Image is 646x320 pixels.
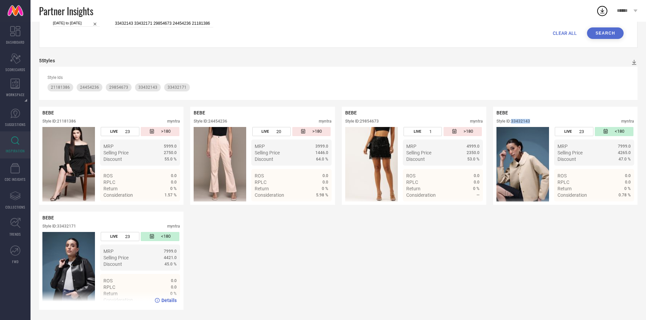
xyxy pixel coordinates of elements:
[557,179,569,185] span: RPLC
[406,150,431,155] span: Selling Price
[255,144,265,149] span: MRP
[315,144,328,149] span: 3999.0
[555,127,593,136] div: Number of days the style has been live on the platform
[306,205,328,210] a: Details
[155,298,177,303] a: Details
[194,127,246,201] img: Style preview image
[110,234,118,239] span: LIVE
[292,127,331,136] div: Number of days since the style was first listed on the platform
[164,255,177,260] span: 4421.0
[255,150,280,155] span: Selling Price
[322,173,328,178] span: 0.0
[125,234,130,239] span: 23
[496,127,549,201] div: Click to view image
[155,205,177,210] a: Details
[164,193,177,197] span: 1.57 %
[467,144,479,149] span: 4999.0
[12,259,19,264] span: FWD
[345,127,398,201] img: Style preview image
[103,284,115,290] span: RPLC
[406,173,415,178] span: ROS
[414,129,421,134] span: LIVE
[164,249,177,254] span: 7999.0
[464,129,473,134] span: >180
[103,278,113,283] span: ROS
[5,122,26,127] span: SUGGESTIONS
[167,224,180,229] div: myntra
[103,255,129,260] span: Selling Price
[596,5,608,17] div: Open download list
[42,127,95,201] div: Click to view image
[255,186,269,191] span: Return
[625,173,631,178] span: 0.0
[252,127,291,136] div: Number of days the style has been live on the platform
[618,144,631,149] span: 7999.0
[255,179,267,185] span: RPLC
[579,129,584,134] span: 23
[467,150,479,155] span: 2350.0
[47,75,629,80] div: Style Ids
[5,67,25,72] span: SCORECARDS
[467,157,479,162] span: 53.0 %
[406,192,436,198] span: Consideration
[141,232,179,241] div: Number of days since the style was first listed on the platform
[444,127,482,136] div: Number of days since the style was first listed on the platform
[474,173,479,178] span: 0.0
[115,20,213,27] input: Enter comma separated style ids e.g. 12345, 67890
[406,179,418,185] span: RPLC
[109,85,128,90] span: 29854673
[164,262,177,266] span: 45.0 %
[103,261,122,267] span: Discount
[141,127,179,136] div: Number of days since the style was first listed on the platform
[101,127,139,136] div: Number of days the style has been live on the platform
[103,186,118,191] span: Return
[406,186,420,191] span: Return
[161,234,171,239] span: <180
[313,205,328,210] span: Details
[101,232,139,241] div: Number of days the style has been live on the platform
[103,179,115,185] span: RPLC
[587,27,624,39] button: Search
[5,205,25,210] span: COLLECTIONS
[42,232,95,306] img: Style preview image
[319,119,332,124] div: myntra
[110,129,118,134] span: LIVE
[406,144,416,149] span: MRP
[194,110,205,115] span: BEBE
[39,58,55,63] div: 5 Styles
[9,232,21,237] span: TRENDS
[557,150,583,155] span: Selling Price
[171,173,177,178] span: 0.0
[618,150,631,155] span: 4265.0
[625,180,631,185] span: 0.0
[476,193,479,197] span: —
[316,157,328,162] span: 64.0 %
[6,92,25,97] span: WORKSPACE
[557,192,587,198] span: Consideration
[171,180,177,185] span: 0.0
[312,129,322,134] span: >180
[5,177,26,182] span: CDC INSIGHTS
[315,150,328,155] span: 1446.0
[404,127,442,136] div: Number of days the style has been live on the platform
[457,205,479,210] a: Details
[125,129,130,134] span: 23
[316,193,328,197] span: 5.98 %
[496,127,549,201] img: Style preview image
[42,119,76,124] div: Style ID: 21181386
[473,186,479,191] span: 0 %
[170,186,177,191] span: 0 %
[322,186,328,191] span: 0 %
[103,150,129,155] span: Selling Price
[557,173,567,178] span: ROS
[42,232,95,306] div: Click to view image
[429,129,432,134] span: 1
[39,4,93,18] span: Partner Insights
[103,192,133,198] span: Consideration
[406,156,425,162] span: Discount
[161,298,177,303] span: Details
[161,129,171,134] span: >180
[171,285,177,290] span: 0.0
[496,119,530,124] div: Style ID: 33432143
[103,249,114,254] span: MRP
